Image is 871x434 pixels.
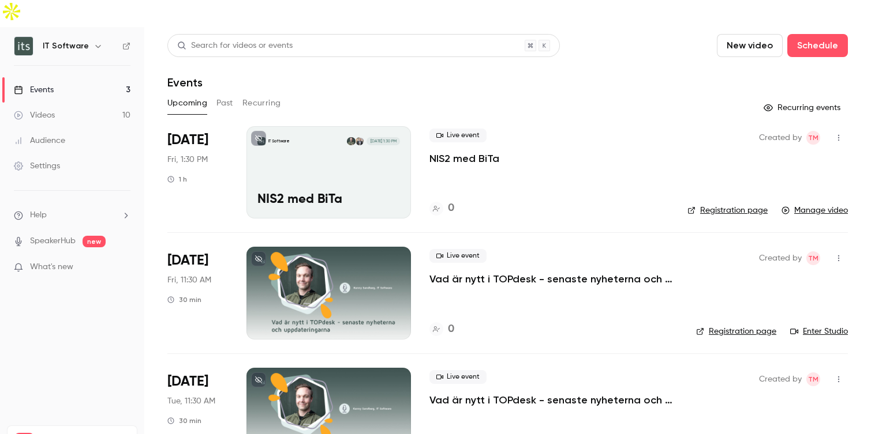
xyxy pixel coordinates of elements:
[83,236,106,247] span: new
[167,247,228,339] div: Oct 24 Fri, 11:30 AM (Europe/Stockholm)
[14,84,54,96] div: Events
[806,372,820,386] span: Tanya Masiyenka
[257,193,400,207] p: NIS2 med BiTa
[14,160,60,172] div: Settings
[808,131,818,145] span: TM
[268,138,290,144] p: IT Software
[448,322,454,337] h4: 0
[808,251,818,265] span: TM
[167,251,208,270] span: [DATE]
[167,372,208,391] span: [DATE]
[14,110,55,121] div: Videos
[687,205,768,216] a: Registration page
[790,326,848,337] a: Enter Studio
[367,137,399,145] span: [DATE] 1:30 PM
[167,175,187,184] div: 1 h
[429,272,678,286] a: Vad är nytt i TOPdesk - senaste nyheterna och uppdateringarna
[429,393,678,407] a: Vad är nytt i TOPdesk - senaste nyheterna och uppdateringarna
[717,34,783,57] button: New video
[167,395,215,407] span: Tue, 11:30 AM
[242,94,281,112] button: Recurring
[167,416,201,425] div: 30 min
[167,274,211,286] span: Fri, 11:30 AM
[429,249,487,263] span: Live event
[758,99,848,117] button: Recurring events
[782,205,848,216] a: Manage video
[429,322,454,337] a: 0
[14,135,65,146] div: Audience
[167,126,228,218] div: Aug 29 Fri, 1:30 PM (Europe/Stockholm)
[14,37,33,55] img: IT Software
[246,126,411,218] a: NIS2 med BiTa IT SoftwareAnders BrunbergKenny Sandberg[DATE] 1:30 PMNIS2 med BiTa
[696,326,776,337] a: Registration page
[347,137,355,145] img: Kenny Sandberg
[167,154,208,165] span: Fri, 1:30 PM
[759,372,802,386] span: Created by
[429,201,454,216] a: 0
[30,235,76,247] a: SpeakerHub
[14,209,130,221] li: help-dropdown-opener
[429,370,487,384] span: Live event
[429,152,499,165] a: NIS2 med BiTa
[216,94,233,112] button: Past
[806,131,820,145] span: Tanya Masiyenka
[167,131,208,149] span: [DATE]
[167,295,201,304] div: 30 min
[759,251,802,265] span: Created by
[167,76,203,89] h1: Events
[759,131,802,145] span: Created by
[177,40,293,52] div: Search for videos or events
[356,137,364,145] img: Anders Brunberg
[808,372,818,386] span: TM
[43,40,89,52] h6: IT Software
[448,201,454,216] h4: 0
[30,261,73,273] span: What's new
[787,34,848,57] button: Schedule
[30,209,47,221] span: Help
[167,94,207,112] button: Upcoming
[806,251,820,265] span: Tanya Masiyenka
[429,129,487,142] span: Live event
